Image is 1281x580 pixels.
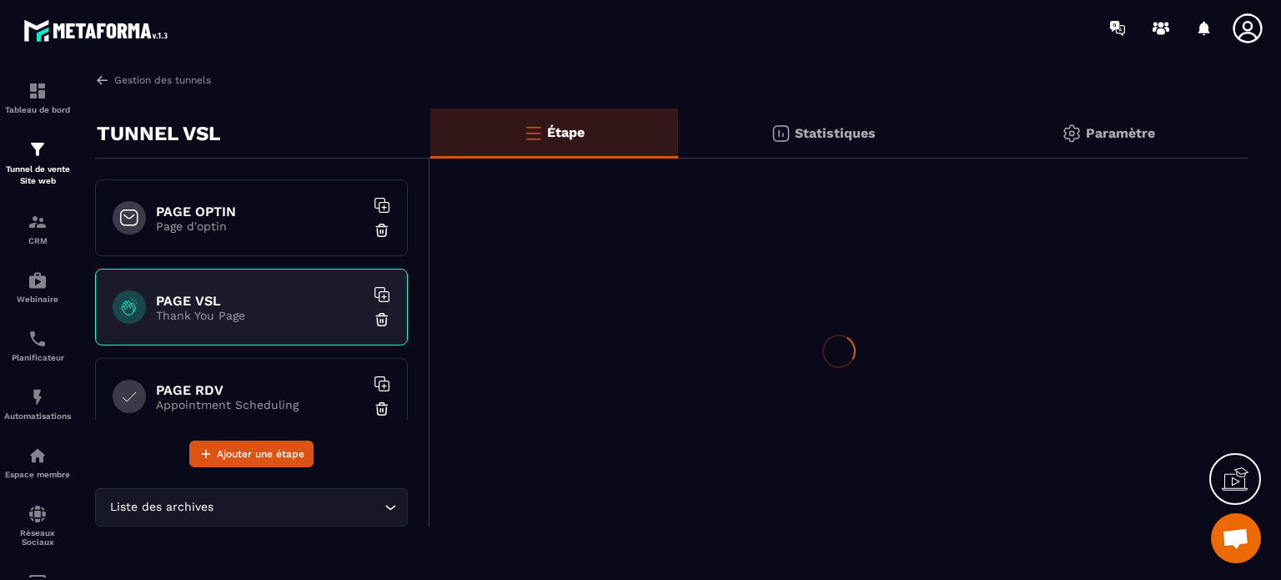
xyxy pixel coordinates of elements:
h6: PAGE VSL [156,293,364,309]
img: automations [28,387,48,407]
p: Paramètre [1086,125,1155,141]
p: TUNNEL VSL [97,117,220,150]
img: social-network [28,504,48,524]
p: Tunnel de vente Site web [4,164,71,187]
img: formation [28,212,48,232]
input: Search for option [217,498,380,517]
a: formationformationTunnel de vente Site web [4,127,71,199]
span: Ajouter une étape [217,446,304,462]
p: Tableau de bord [4,105,71,114]
h6: PAGE OPTIN [156,204,364,219]
p: Appointment Scheduling [156,398,364,411]
p: CRM [4,236,71,245]
img: formation [28,139,48,159]
a: schedulerschedulerPlanificateur [4,316,71,375]
button: Ajouter une étape [189,441,314,467]
p: Étape [547,124,585,140]
p: Statistiques [795,125,876,141]
a: social-networksocial-networkRéseaux Sociaux [4,492,71,559]
h6: PAGE RDV [156,382,364,398]
img: stats.20deebd0.svg [771,124,791,144]
div: Ouvrir le chat [1211,513,1261,563]
img: automations [28,446,48,466]
img: trash [374,222,390,239]
img: setting-gr.5f69749f.svg [1062,124,1082,144]
p: Page d'optin [156,219,364,233]
img: logo [23,15,173,46]
span: Liste des archives [106,498,217,517]
img: scheduler [28,329,48,349]
img: arrow [95,73,110,88]
img: trash [374,311,390,328]
a: automationsautomationsWebinaire [4,258,71,316]
a: automationsautomationsAutomatisations [4,375,71,433]
p: Thank You Page [156,309,364,322]
img: bars-o.4a397970.svg [523,123,543,143]
div: Search for option [95,488,408,527]
img: formation [28,81,48,101]
p: Automatisations [4,411,71,421]
p: Espace membre [4,470,71,479]
a: formationformationTableau de bord [4,68,71,127]
p: Webinaire [4,295,71,304]
p: Planificateur [4,353,71,362]
img: automations [28,270,48,290]
a: Gestion des tunnels [95,73,211,88]
img: trash [374,401,390,417]
p: Réseaux Sociaux [4,528,71,547]
a: automationsautomationsEspace membre [4,433,71,492]
a: formationformationCRM [4,199,71,258]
